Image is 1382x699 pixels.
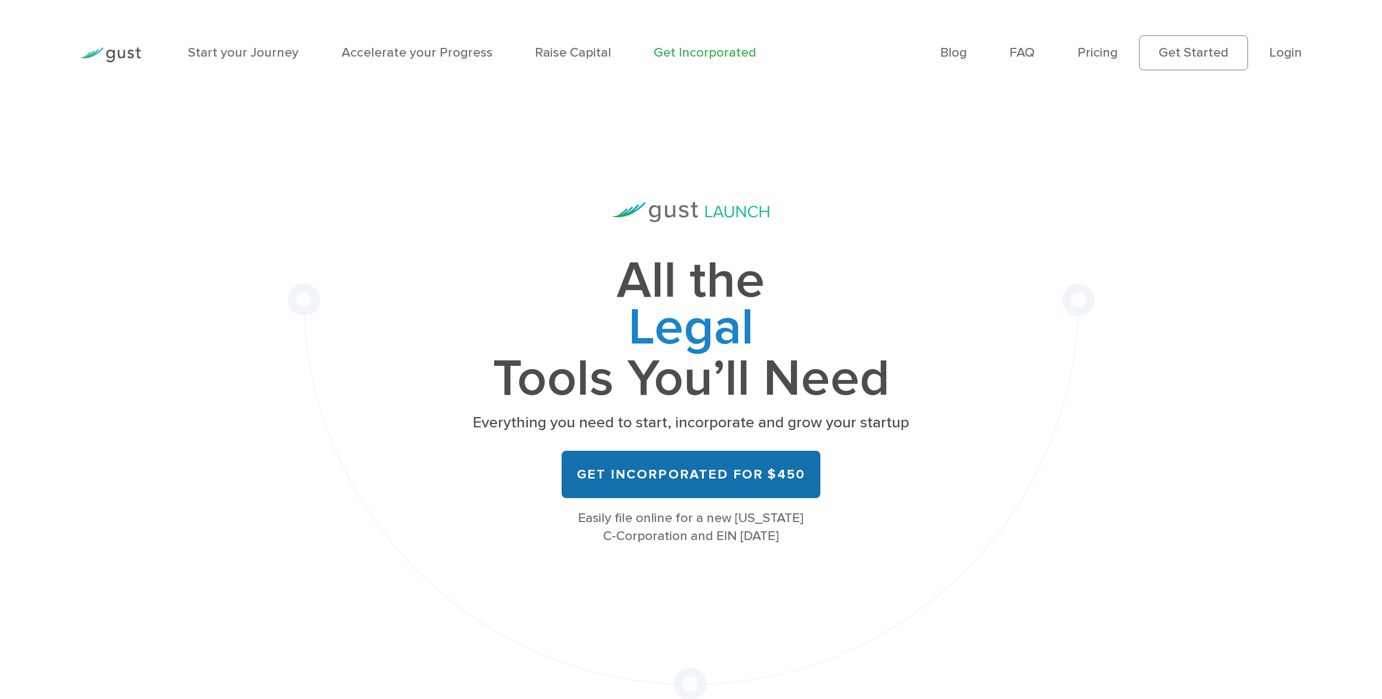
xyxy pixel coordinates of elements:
a: Blog [940,45,967,60]
a: Login [1269,45,1302,60]
a: Get Incorporated for $450 [562,451,820,498]
a: Pricing [1077,45,1118,60]
a: FAQ [1009,45,1034,60]
a: Get Incorporated [654,45,756,60]
h1: All the Tools You’ll Need [471,257,912,402]
p: Everything you need to start, incorporate and grow your startup [471,413,912,433]
img: Gust Launch Logo [612,202,769,222]
a: Get Started [1139,35,1248,70]
img: Gust Logo [80,47,141,62]
div: Easily file online for a new [US_STATE] C-Corporation and EIN [DATE] [471,510,912,545]
a: Accelerate your Progress [342,45,492,60]
a: Raise Capital [535,45,611,60]
a: Start your Journey [188,45,299,60]
span: Legal [471,304,912,355]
